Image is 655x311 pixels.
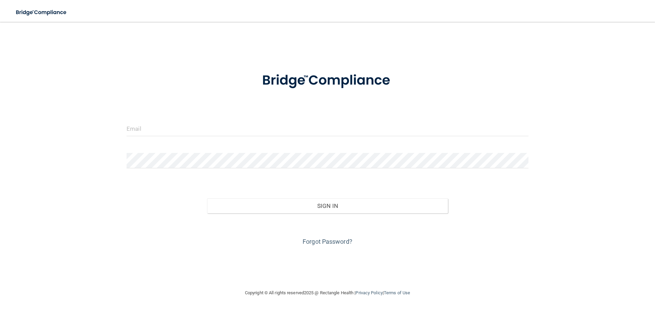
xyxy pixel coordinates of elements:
[384,290,410,295] a: Terms of Use
[355,290,382,295] a: Privacy Policy
[248,63,407,98] img: bridge_compliance_login_screen.278c3ca4.svg
[207,198,448,213] button: Sign In
[127,121,528,136] input: Email
[303,238,352,245] a: Forgot Password?
[10,5,73,19] img: bridge_compliance_login_screen.278c3ca4.svg
[203,282,452,304] div: Copyright © All rights reserved 2025 @ Rectangle Health | |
